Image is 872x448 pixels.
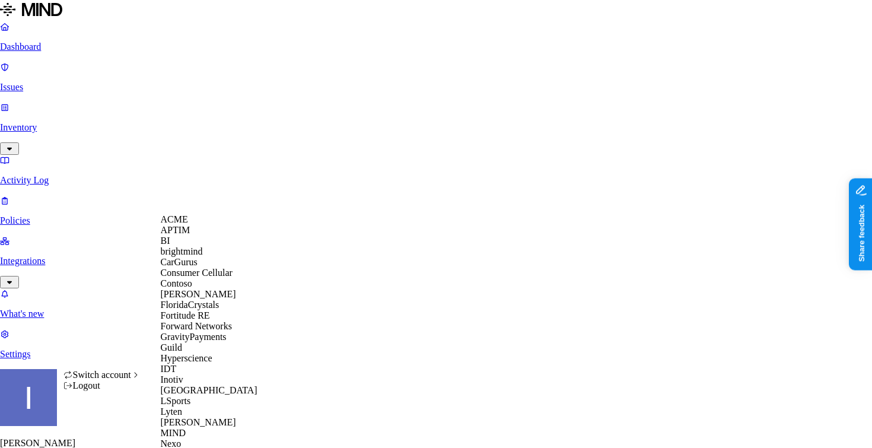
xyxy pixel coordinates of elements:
[161,300,219,310] span: FloridaCrystals
[161,236,170,246] span: BI
[161,214,188,224] span: ACME
[161,428,186,438] span: MIND
[73,370,131,380] span: Switch account
[161,225,190,235] span: APTIM
[161,374,183,385] span: Inotiv
[161,385,257,395] span: [GEOGRAPHIC_DATA]
[63,380,141,391] div: Logout
[161,278,192,288] span: Contoso
[161,310,210,320] span: Fortitude RE
[161,396,191,406] span: LSports
[161,332,227,342] span: GravityPayments
[161,342,182,352] span: Guild
[161,417,236,427] span: [PERSON_NAME]
[161,246,203,256] span: brightmind
[161,268,233,278] span: Consumer Cellular
[161,364,177,374] span: IDT
[161,257,198,267] span: CarGurus
[161,321,232,331] span: Forward Networks
[161,406,182,417] span: Lyten
[161,289,236,299] span: [PERSON_NAME]
[161,353,212,363] span: Hyperscience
